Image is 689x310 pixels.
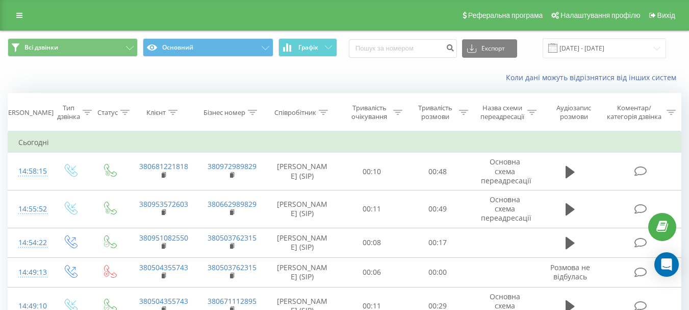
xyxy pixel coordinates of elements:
[414,104,456,121] div: Тривалість розмови
[298,44,318,51] span: Графік
[506,73,681,82] a: Коли дані можуть відрізнятися вiд інших систем
[548,104,600,121] div: Аудіозапис розмови
[654,252,679,277] div: Open Intercom Messenger
[97,108,118,117] div: Статус
[339,228,405,257] td: 00:08
[471,153,539,190] td: Основна схема переадресації
[471,190,539,228] td: Основна схема переадресації
[146,108,166,117] div: Клієнт
[405,190,471,228] td: 00:49
[339,190,405,228] td: 00:11
[278,38,337,57] button: Графік
[208,263,257,272] a: 380503762315
[8,38,138,57] button: Всі дзвінки
[348,104,391,121] div: Тривалість очікування
[266,228,339,257] td: [PERSON_NAME] (SIP)
[550,263,590,281] span: Розмова не відбулась
[349,39,457,58] input: Пошук за номером
[339,257,405,287] td: 00:06
[462,39,517,58] button: Експорт
[139,161,188,171] a: 380681221818
[139,233,188,243] a: 380951082550
[208,199,257,209] a: 380662989829
[203,108,245,117] div: Бізнес номер
[18,161,40,181] div: 14:58:15
[405,257,471,287] td: 00:00
[24,43,58,52] span: Всі дзвінки
[143,38,273,57] button: Основний
[266,153,339,190] td: [PERSON_NAME] (SIP)
[139,296,188,306] a: 380504355743
[2,108,54,117] div: [PERSON_NAME]
[18,199,40,219] div: 14:55:52
[266,190,339,228] td: [PERSON_NAME] (SIP)
[274,108,316,117] div: Співробітник
[208,161,257,171] a: 380972989829
[604,104,664,121] div: Коментар/категорія дзвінка
[339,153,405,190] td: 00:10
[139,263,188,272] a: 380504355743
[480,104,525,121] div: Назва схеми переадресації
[208,296,257,306] a: 380671112895
[139,199,188,209] a: 380953572603
[57,104,80,121] div: Тип дзвінка
[560,11,640,19] span: Налаштування профілю
[8,132,681,153] td: Сьогодні
[405,228,471,257] td: 00:17
[18,263,40,282] div: 14:49:13
[18,233,40,253] div: 14:54:22
[405,153,471,190] td: 00:48
[657,11,675,19] span: Вихід
[468,11,543,19] span: Реферальна програма
[208,233,257,243] a: 380503762315
[266,257,339,287] td: [PERSON_NAME] (SIP)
